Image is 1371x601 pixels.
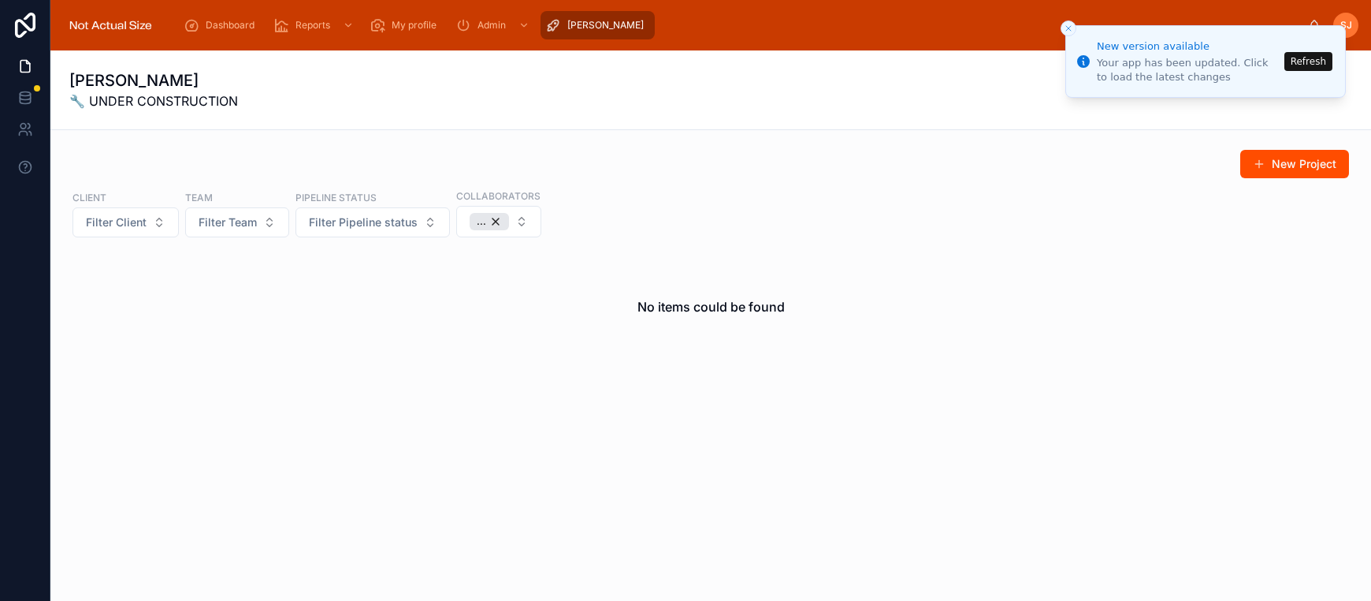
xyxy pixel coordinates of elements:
a: Reports [269,11,362,39]
button: Select Button [72,207,179,237]
button: New Project [1240,150,1349,178]
span: Filter Team [199,215,257,230]
img: App logo [63,13,158,38]
label: Pipeline status [295,190,377,204]
span: My profile [392,19,437,32]
h1: [PERSON_NAME] [69,69,238,91]
span: Filter Pipeline status [309,215,418,230]
button: Select Button [185,207,289,237]
a: [PERSON_NAME] [541,11,655,39]
a: Admin [451,11,537,39]
span: Filter Client [86,215,147,230]
div: scrollable content [171,8,1308,43]
a: My profile [365,11,448,39]
div: Your app has been updated. Click to load the latest changes [1097,56,1280,84]
a: Dashboard [179,11,266,39]
span: ... [477,215,486,228]
span: 🔧 UNDER CONSTRUCTION [69,91,238,110]
button: Select Button [456,206,541,237]
h2: No items could be found [637,297,785,316]
span: SJ [1340,19,1352,32]
label: Client [72,190,106,204]
span: Admin [477,19,506,32]
span: Dashboard [206,19,255,32]
button: Select Button [295,207,450,237]
span: [PERSON_NAME] [567,19,644,32]
div: New version available [1097,39,1280,54]
label: Collaborators [456,189,541,203]
label: Team [185,190,213,204]
button: Unselect [470,213,509,230]
button: Close toast [1061,21,1076,36]
span: Reports [295,19,330,32]
button: Refresh [1284,52,1332,71]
